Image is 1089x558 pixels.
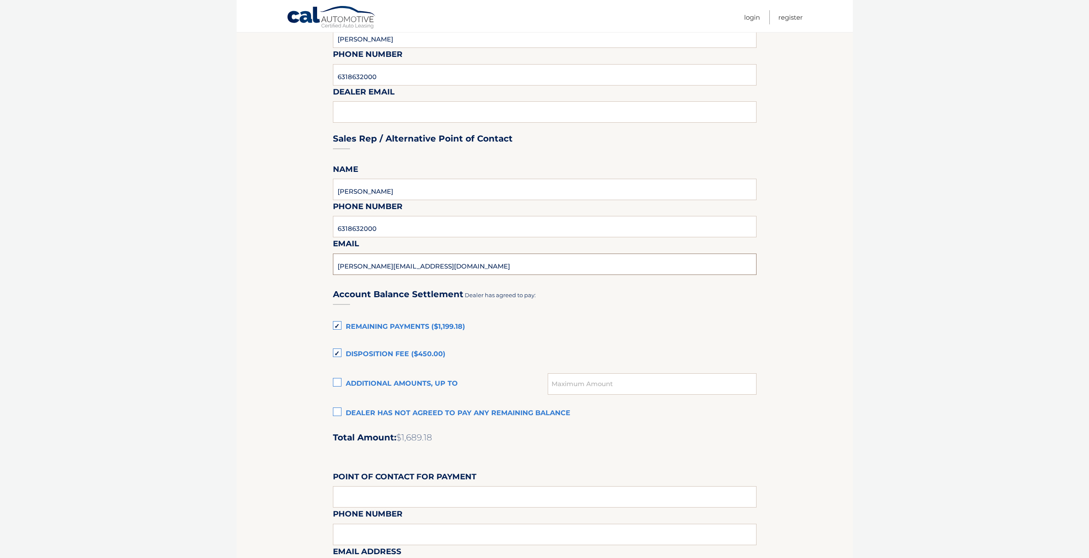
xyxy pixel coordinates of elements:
[333,200,403,216] label: Phone Number
[333,163,358,179] label: Name
[333,346,757,363] label: Disposition Fee ($450.00)
[333,470,476,486] label: Point of Contact for Payment
[333,319,757,336] label: Remaining Payments ($1,199.18)
[333,289,463,300] h3: Account Balance Settlement
[333,237,359,253] label: Email
[333,432,757,443] h2: Total Amount:
[548,373,756,395] input: Maximum Amount
[333,86,395,101] label: Dealer Email
[333,133,513,144] h3: Sales Rep / Alternative Point of Contact
[333,405,757,422] label: Dealer has not agreed to pay any remaining balance
[333,48,403,64] label: Phone Number
[465,292,536,298] span: Dealer has agreed to pay:
[333,375,548,393] label: Additional amounts, up to
[287,6,377,30] a: Cal Automotive
[396,432,432,443] span: $1,689.18
[778,10,803,24] a: Register
[744,10,760,24] a: Login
